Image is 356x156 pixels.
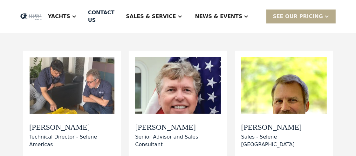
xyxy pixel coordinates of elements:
div: Sales & Service [120,4,188,29]
div: News & EVENTS [195,13,243,20]
div: SEE Our Pricing [266,10,336,23]
div: Yachts [42,4,83,29]
h2: [PERSON_NAME] [135,123,221,132]
div: Sales & Service [126,13,176,20]
div: News & EVENTS [189,4,255,29]
h2: [PERSON_NAME] [241,123,327,132]
div: SEE Our Pricing [273,13,323,20]
div: Technical Director - Selene Americas [29,133,115,148]
div: Contact US [88,9,114,24]
h2: [PERSON_NAME] [29,123,115,132]
div: Yachts [48,13,70,20]
div: Senior Advisor and Sales Consultant [135,133,221,148]
div: Sales - Selene [GEOGRAPHIC_DATA] [241,133,327,148]
img: logo [20,13,42,20]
